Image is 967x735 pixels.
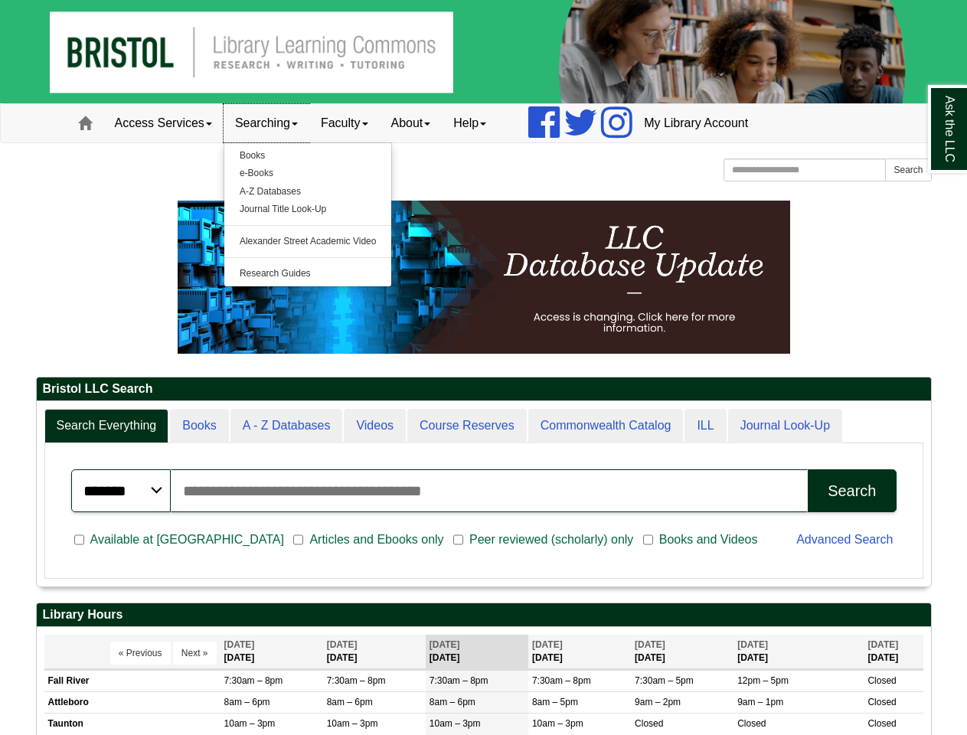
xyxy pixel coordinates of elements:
[303,531,449,549] span: Articles and Ebooks only
[103,104,224,142] a: Access Services
[110,642,171,665] button: « Previous
[224,183,392,201] a: A-Z Databases
[737,697,783,707] span: 9am – 1pm
[327,675,386,686] span: 7:30am – 8pm
[885,158,931,181] button: Search
[224,233,392,250] a: Alexander Street Academic Video
[684,409,726,443] a: ILL
[653,531,764,549] span: Books and Videos
[528,635,631,669] th: [DATE]
[635,639,665,650] span: [DATE]
[635,718,663,729] span: Closed
[230,409,343,443] a: A - Z Databases
[170,409,228,443] a: Books
[224,697,270,707] span: 8am – 6pm
[796,533,893,546] a: Advanced Search
[224,675,283,686] span: 7:30am – 8pm
[221,635,323,669] th: [DATE]
[867,675,896,686] span: Closed
[327,639,358,650] span: [DATE]
[864,635,923,669] th: [DATE]
[44,692,221,714] td: Attleboro
[532,675,591,686] span: 7:30am – 8pm
[867,639,898,650] span: [DATE]
[426,635,528,669] th: [DATE]
[532,718,583,729] span: 10am – 3pm
[463,531,639,549] span: Peer reviewed (scholarly) only
[430,675,488,686] span: 7:30am – 8pm
[224,165,392,182] a: e-Books
[327,697,373,707] span: 8am – 6pm
[44,714,221,735] td: Taunton
[224,265,392,283] a: Research Guides
[532,639,563,650] span: [DATE]
[867,697,896,707] span: Closed
[728,409,842,443] a: Journal Look-Up
[37,377,931,401] h2: Bristol LLC Search
[224,104,309,142] a: Searching
[532,697,578,707] span: 8am – 5pm
[344,409,406,443] a: Videos
[632,104,760,142] a: My Library Account
[407,409,527,443] a: Course Reserves
[430,718,481,729] span: 10am – 3pm
[737,639,768,650] span: [DATE]
[643,533,653,547] input: Books and Videos
[635,697,681,707] span: 9am – 2pm
[224,718,276,729] span: 10am – 3pm
[74,533,84,547] input: Available at [GEOGRAPHIC_DATA]
[828,482,876,500] div: Search
[631,635,733,669] th: [DATE]
[224,639,255,650] span: [DATE]
[178,201,790,354] img: HTML tutorial
[737,718,766,729] span: Closed
[224,201,392,218] a: Journal Title Look-Up
[44,671,221,692] td: Fall River
[44,409,169,443] a: Search Everything
[442,104,498,142] a: Help
[733,635,864,669] th: [DATE]
[808,469,896,512] button: Search
[224,147,392,165] a: Books
[430,639,460,650] span: [DATE]
[37,603,931,627] h2: Library Hours
[327,718,378,729] span: 10am – 3pm
[737,675,789,686] span: 12pm – 5pm
[528,409,684,443] a: Commonwealth Catalog
[84,531,290,549] span: Available at [GEOGRAPHIC_DATA]
[293,533,303,547] input: Articles and Ebooks only
[453,533,463,547] input: Peer reviewed (scholarly) only
[867,718,896,729] span: Closed
[430,697,475,707] span: 8am – 6pm
[323,635,426,669] th: [DATE]
[173,642,217,665] button: Next »
[380,104,443,142] a: About
[635,675,694,686] span: 7:30am – 5pm
[309,104,380,142] a: Faculty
